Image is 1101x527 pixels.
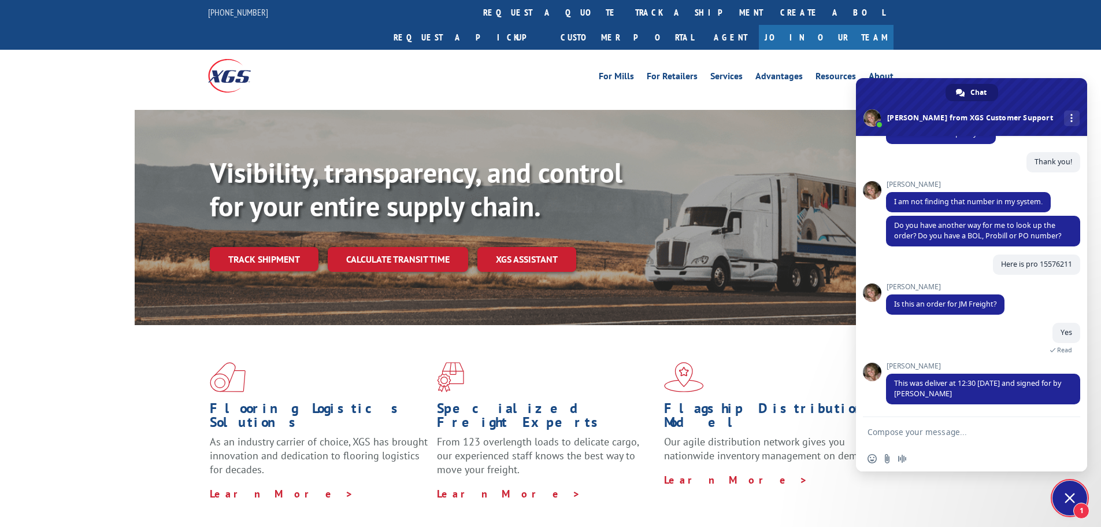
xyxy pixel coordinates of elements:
[1073,503,1089,519] span: 1
[210,154,622,224] b: Visibility, transparency, and control for your entire supply chain.
[437,487,581,500] a: Learn More >
[552,25,702,50] a: Customer Portal
[437,362,464,392] img: xgs-icon-focused-on-flooring-red
[970,84,987,101] span: Chat
[702,25,759,50] a: Agent
[477,247,576,272] a: XGS ASSISTANT
[886,362,1080,370] span: [PERSON_NAME]
[868,417,1052,446] textarea: Compose your message...
[946,84,998,101] a: Chat
[210,247,318,271] a: Track shipment
[664,401,883,435] h1: Flagship Distribution Model
[869,72,894,84] a: About
[1061,327,1072,337] span: Yes
[710,72,743,84] a: Services
[647,72,698,84] a: For Retailers
[1001,259,1072,269] span: Here is pro 15576211
[664,362,704,392] img: xgs-icon-flagship-distribution-model-red
[815,72,856,84] a: Resources
[894,378,1061,399] span: This was deliver at 12:30 [DATE] and signed for by [PERSON_NAME]
[886,180,1051,189] span: [PERSON_NAME]
[868,454,877,463] span: Insert an emoji
[210,401,428,435] h1: Flooring Logistics Solutions
[755,72,803,84] a: Advantages
[385,25,552,50] a: Request a pickup
[894,299,996,309] span: Is this an order for JM Freight?
[437,401,655,435] h1: Specialized Freight Experts
[898,454,907,463] span: Audio message
[437,435,655,487] p: From 123 overlength loads to delicate cargo, our experienced staff knows the best way to move you...
[1052,481,1087,515] a: Close chat
[1035,157,1072,167] span: Thank you!
[208,6,268,18] a: [PHONE_NUMBER]
[210,435,428,476] span: As an industry carrier of choice, XGS has brought innovation and dedication to flooring logistics...
[210,362,246,392] img: xgs-icon-total-supply-chain-intelligence-red
[894,197,1043,207] span: I am not finding that number in my system.
[664,473,808,487] a: Learn More >
[894,220,1061,241] span: Do you have another way for me to look up the order? Do you have a BOL, Probill or PO number?
[599,72,634,84] a: For Mills
[886,283,1004,291] span: [PERSON_NAME]
[210,487,354,500] a: Learn More >
[328,247,468,272] a: Calculate transit time
[1057,346,1072,354] span: Read
[883,454,892,463] span: Send a file
[664,435,877,462] span: Our agile distribution network gives you nationwide inventory management on demand.
[759,25,894,50] a: Join Our Team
